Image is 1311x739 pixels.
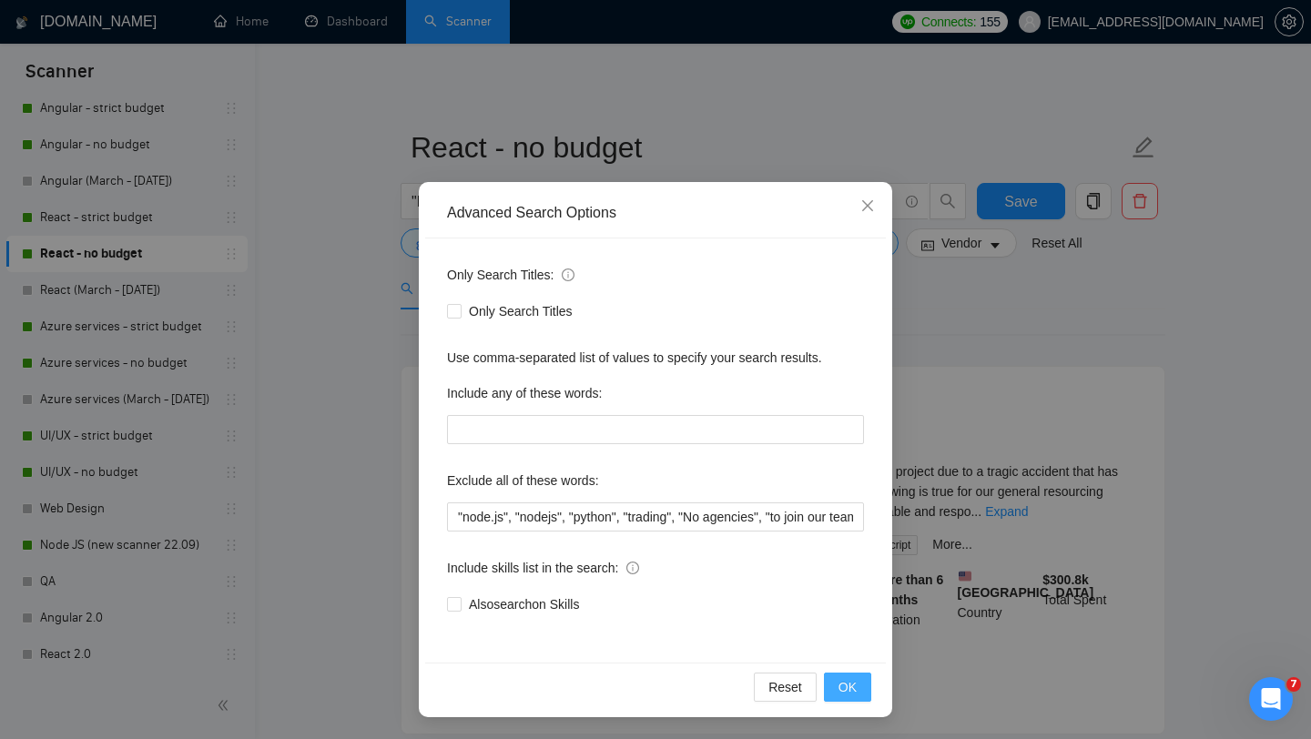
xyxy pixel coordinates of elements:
div: Use comma-separated list of values to specify your search results. [447,348,864,368]
label: Exclude all of these words: [447,466,599,495]
span: 7 [1286,677,1301,692]
div: Advanced Search Options [447,203,864,223]
span: close [860,198,875,213]
span: OK [838,677,857,697]
span: Include skills list in the search: [447,558,639,578]
span: Also search on Skills [462,594,586,614]
span: info-circle [626,562,639,574]
button: OK [824,673,871,702]
label: Include any of these words: [447,379,602,408]
button: Reset [754,673,817,702]
button: Close [843,182,892,231]
span: info-circle [562,268,574,281]
iframe: Intercom live chat [1249,677,1293,721]
span: Only Search Titles [462,301,580,321]
span: Reset [768,677,802,697]
span: Only Search Titles: [447,265,574,285]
